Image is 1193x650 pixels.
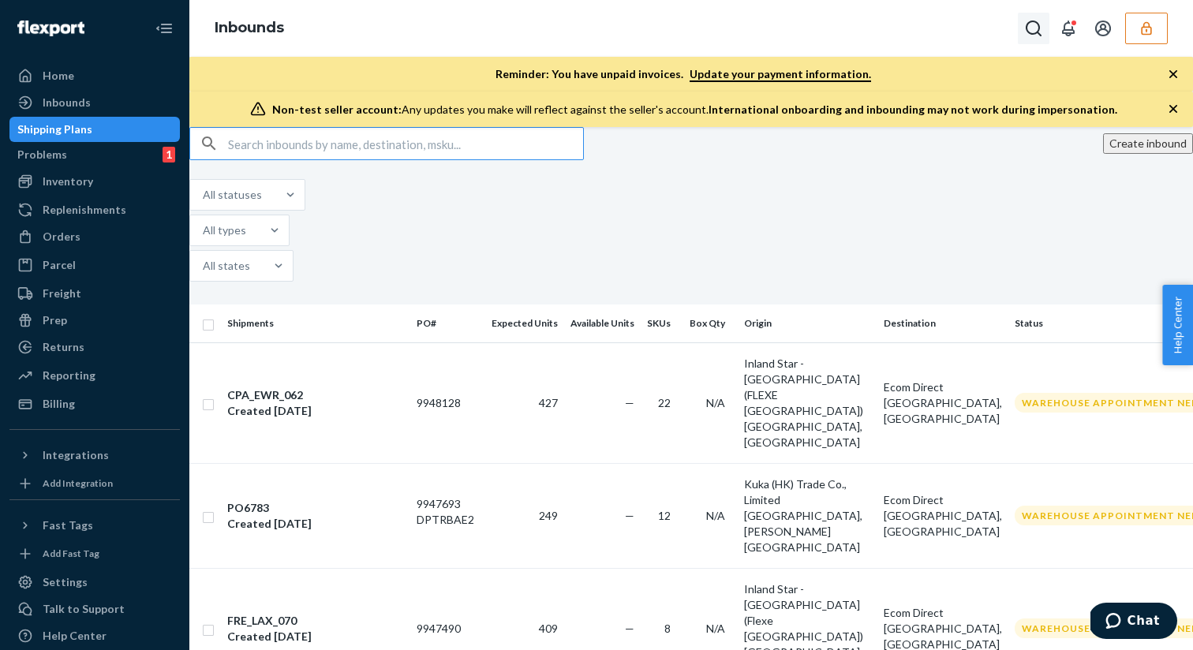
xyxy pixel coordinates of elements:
[43,312,67,328] div: Prep
[1018,13,1049,44] button: Open Search Box
[9,623,180,648] a: Help Center
[9,117,180,142] a: Shipping Plans
[539,622,558,635] span: 409
[43,517,93,533] div: Fast Tags
[272,102,1117,118] div: Any updates you make will reflect against the seller's account.
[43,574,88,590] div: Settings
[706,622,725,635] span: N/A
[625,396,634,409] span: —
[43,547,99,560] div: Add Fast Tag
[410,463,485,568] td: 9947693
[250,258,252,274] input: All states
[496,66,871,82] p: Reminder: You have unpaid invoices.
[625,509,634,522] span: —
[163,147,175,162] div: 1
[9,308,180,333] a: Prep
[1087,13,1119,44] button: Open account menu
[9,570,180,595] a: Settings
[564,304,641,342] th: Available Units
[683,304,738,342] th: Box Qty
[43,202,126,218] div: Replenishments
[17,147,67,162] div: Problems
[215,19,284,36] a: Inbounds
[43,174,93,189] div: Inventory
[744,581,871,644] div: Inland Star - [GEOGRAPHIC_DATA] (Flexe [GEOGRAPHIC_DATA])
[884,396,1002,425] span: [GEOGRAPHIC_DATA], [GEOGRAPHIC_DATA]
[1162,285,1193,365] button: Help Center
[884,509,1002,538] span: [GEOGRAPHIC_DATA], [GEOGRAPHIC_DATA]
[738,304,877,342] th: Origin
[203,187,262,203] div: All statuses
[658,396,671,409] span: 22
[43,601,125,617] div: Talk to Support
[664,622,671,635] span: 8
[1053,13,1084,44] button: Open notifications
[227,629,404,644] div: Created [DATE]
[9,596,180,622] button: Talk to Support
[9,197,180,222] a: Replenishments
[744,509,862,554] span: [GEOGRAPHIC_DATA], [PERSON_NAME][GEOGRAPHIC_DATA]
[228,128,583,159] input: Search inbounds by name, destination, msku...
[246,222,248,238] input: All types
[884,379,1002,395] div: Ecom Direct
[9,544,180,563] a: Add Fast Tag
[1103,133,1193,154] button: Create inbound
[417,512,479,528] p: DPTRBAE2
[709,103,1117,116] span: International onboarding and inbounding may not work during impersonation.
[877,304,1008,342] th: Destination
[884,605,1002,621] div: Ecom Direct
[9,363,180,388] a: Reporting
[744,356,871,419] div: Inland Star - [GEOGRAPHIC_DATA] (FLEXE [GEOGRAPHIC_DATA])
[262,187,264,203] input: All statuses
[43,286,81,301] div: Freight
[272,103,402,116] span: Non-test seller account:
[43,95,91,110] div: Inbounds
[9,224,180,249] a: Orders
[227,516,404,532] div: Created [DATE]
[690,67,871,82] a: Update your payment information.
[221,304,410,342] th: Shipments
[485,304,564,342] th: Expected Units
[227,387,404,403] div: CPA_EWR_062
[43,396,75,412] div: Billing
[9,443,180,468] button: Integrations
[203,222,246,238] div: All types
[202,6,297,51] ol: breadcrumbs
[43,257,76,273] div: Parcel
[410,304,485,342] th: PO#
[43,628,107,644] div: Help Center
[17,121,92,137] div: Shipping Plans
[9,513,180,538] button: Fast Tags
[410,342,485,463] td: 9948128
[9,90,180,115] a: Inbounds
[227,403,404,419] div: Created [DATE]
[43,368,95,383] div: Reporting
[9,252,180,278] a: Parcel
[1090,603,1177,642] iframe: Opens a widget where you can chat to one of our agents
[539,396,558,409] span: 427
[539,509,558,522] span: 249
[9,63,180,88] a: Home
[227,613,404,629] div: FRE_LAX_070
[658,509,671,522] span: 12
[43,339,84,355] div: Returns
[9,281,180,306] a: Freight
[641,304,683,342] th: SKUs
[9,474,180,493] a: Add Integration
[744,420,862,449] span: [GEOGRAPHIC_DATA], [GEOGRAPHIC_DATA]
[744,476,871,508] div: Kuka (HK) Trade Co., Limited
[43,68,74,84] div: Home
[706,396,725,409] span: N/A
[17,21,84,36] img: Flexport logo
[148,13,180,44] button: Close Navigation
[9,142,180,167] a: Problems1
[227,500,404,516] div: PO6783
[43,229,80,245] div: Orders
[203,258,250,274] div: All states
[9,334,180,360] a: Returns
[884,492,1002,508] div: Ecom Direct
[9,169,180,194] a: Inventory
[9,391,180,417] a: Billing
